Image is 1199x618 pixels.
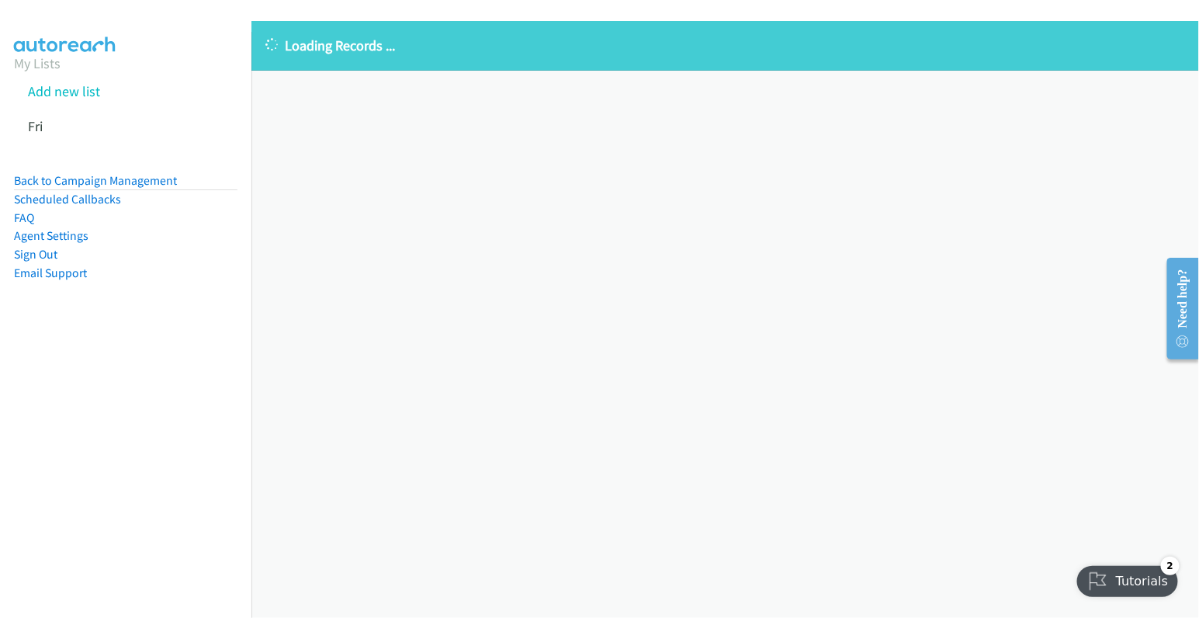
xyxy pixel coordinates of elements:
[265,35,1185,56] p: Loading Records ...
[14,210,34,225] a: FAQ
[14,247,57,262] a: Sign Out
[14,228,88,243] a: Agent Settings
[1155,247,1199,370] iframe: Resource Center
[28,82,100,100] a: Add new list
[14,54,61,72] a: My Lists
[14,192,121,207] a: Scheduled Callbacks
[14,173,177,188] a: Back to Campaign Management
[14,266,87,280] a: Email Support
[28,117,43,135] a: Fri
[1068,550,1187,606] iframe: Checklist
